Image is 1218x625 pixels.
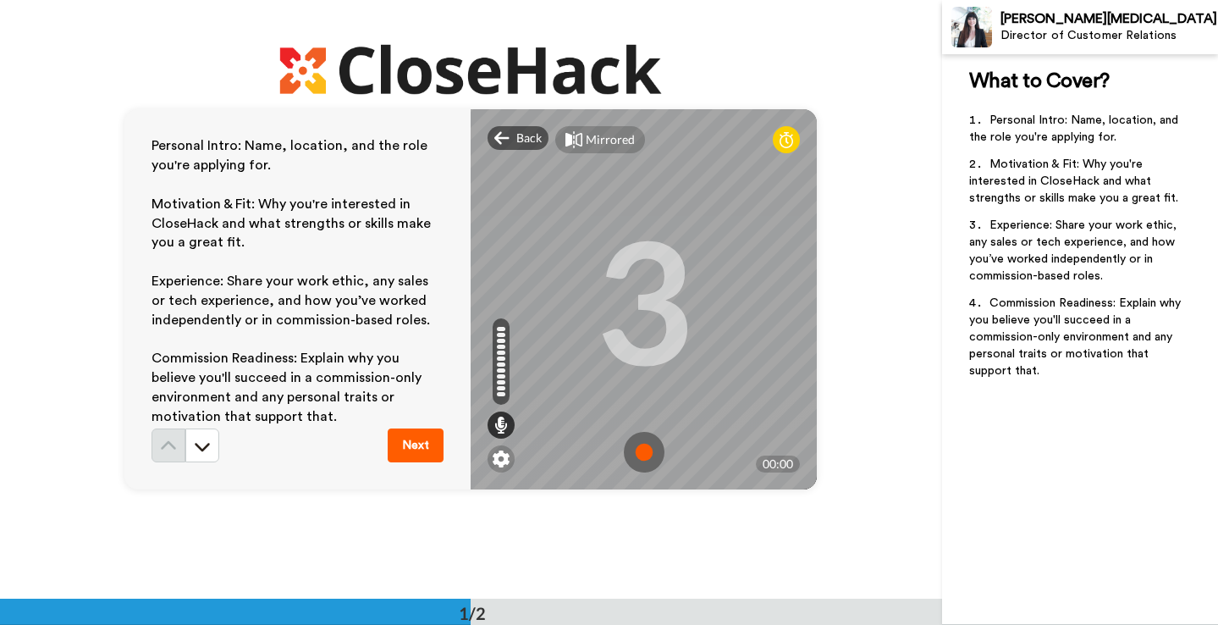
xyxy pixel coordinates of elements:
[969,71,1110,91] span: What to Cover?
[951,7,992,47] img: Profile Image
[152,351,425,423] span: Commission Readiness: Explain why you believe you'll succeed in a commission-only environment and...
[586,131,635,148] div: Mirrored
[516,130,542,147] span: Back
[969,297,1184,377] span: Commission Readiness: Explain why you believe you'll succeed in a commission-only environment and...
[493,451,510,467] img: ic_gear.svg
[152,139,431,172] span: Personal Intro: Name, location, and the role you're applying for.
[969,158,1178,204] span: Motivation & Fit: Why you're interested in CloseHack and what strengths or skills make you a grea...
[152,274,432,327] span: Experience: Share your work ethic, any sales or tech experience, and how you’ve worked independen...
[1000,29,1217,43] div: Director of Customer Relations
[969,219,1180,282] span: Experience: Share your work ethic, any sales or tech experience, and how you’ve worked independen...
[488,126,548,150] div: Back
[152,197,434,250] span: Motivation & Fit: Why you're interested in CloseHack and what strengths or skills make you a grea...
[969,114,1182,143] span: Personal Intro: Name, location, and the role you're applying for.
[1000,11,1217,27] div: [PERSON_NAME][MEDICAL_DATA]
[388,429,444,462] button: Next
[756,456,800,473] div: 00:00
[624,432,664,473] img: ic_record_start.svg
[432,601,513,625] div: 1/2
[595,236,693,363] div: 3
